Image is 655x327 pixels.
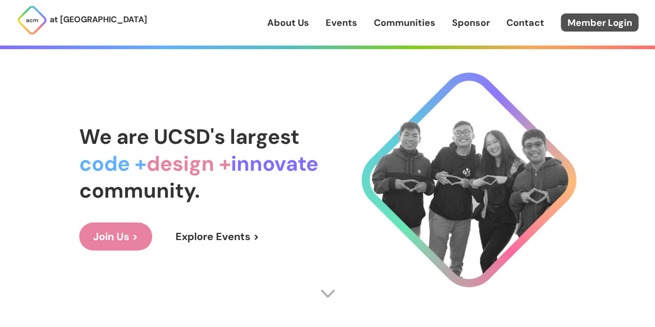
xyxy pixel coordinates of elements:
a: Sponsor [452,16,490,29]
img: Cool Logo [361,72,576,287]
span: community. [79,177,200,204]
img: ACM Logo [17,5,48,36]
a: Explore Events > [162,222,273,250]
a: at [GEOGRAPHIC_DATA] [17,5,147,36]
img: Scroll Arrow [320,286,336,301]
span: code + [79,150,147,177]
p: at [GEOGRAPHIC_DATA] [50,13,147,26]
a: Events [326,16,357,29]
a: Contact [506,16,544,29]
a: Join Us > [79,222,152,250]
a: About Us [267,16,309,29]
span: design + [147,150,231,177]
span: We are UCSD's largest [79,123,299,150]
span: innovate [231,150,318,177]
a: Communities [374,16,435,29]
a: Member Login [561,13,638,32]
